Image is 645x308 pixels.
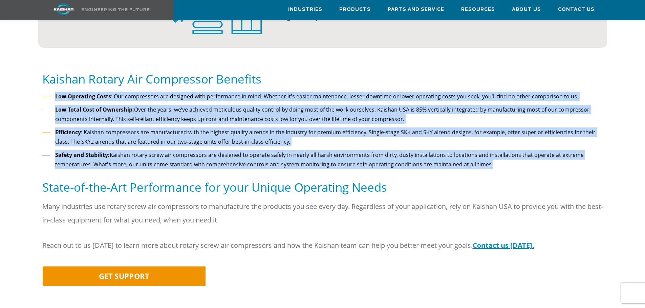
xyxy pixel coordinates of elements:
[55,128,81,136] strong: Efficiency
[288,6,322,14] span: Industries
[42,180,603,195] h5: State-of-the-Art Performance for your Unique Operating Needs
[339,0,371,19] a: Products
[42,71,603,87] h5: Kaishan Rotary Air Compressor Benefits
[43,266,206,286] a: GET SUPPORT
[461,0,495,19] a: Resources
[388,6,444,14] span: Parts and Service
[55,151,110,159] strong: Safety and Stability:
[512,6,541,14] span: About Us
[558,6,595,14] span: Contact Us
[512,0,541,19] a: About Us
[82,8,149,11] img: Engineering the future
[55,106,134,113] strong: Low Total Cost of Ownership:
[38,3,89,15] img: kaishan logo
[42,200,603,227] p: Many industries use rotary screw air compressors to manufacture the products you see every day. R...
[42,105,603,124] li: Over the years, we’ve achieved meticulous quality control by doing most of the work ourselves. Ka...
[42,127,603,147] li: : Kaishan compressors are manufactured with the highest quality airends in the industry for premi...
[461,6,495,14] span: Resources
[99,271,149,281] span: GET SUPPORT
[558,0,595,19] a: Contact Us
[42,239,603,252] p: Reach out to us [DATE] to learn more about rotary screw air compressors and how the Kaishan team ...
[55,93,111,100] strong: Low Operating Costs
[42,150,603,169] li: Kaishan rotary screw air compressors are designed to operate safely in nearly all harsh environme...
[388,0,444,19] a: Parts and Service
[42,92,603,101] li: : Our compressors are designed with performance in mind. Whether it's easier maintenance, lesser ...
[288,0,322,19] a: Industries
[473,241,534,250] a: Contact us [DATE].
[339,6,371,14] span: Products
